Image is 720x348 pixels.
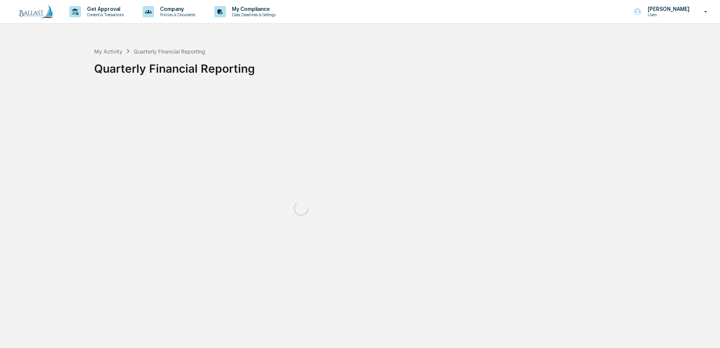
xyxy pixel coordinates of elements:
p: Company [154,6,199,12]
p: Users [642,12,693,17]
img: logo [18,5,54,19]
p: My Compliance [226,6,279,12]
p: Content & Transactions [81,12,128,17]
div: Quarterly Financial Reporting [134,48,205,55]
div: Quarterly Financial Reporting [94,56,716,75]
p: Data, Deadlines & Settings [226,12,279,17]
div: My Activity [94,48,122,55]
p: Get Approval [81,6,128,12]
p: Policies & Documents [154,12,199,17]
p: [PERSON_NAME] [642,6,693,12]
